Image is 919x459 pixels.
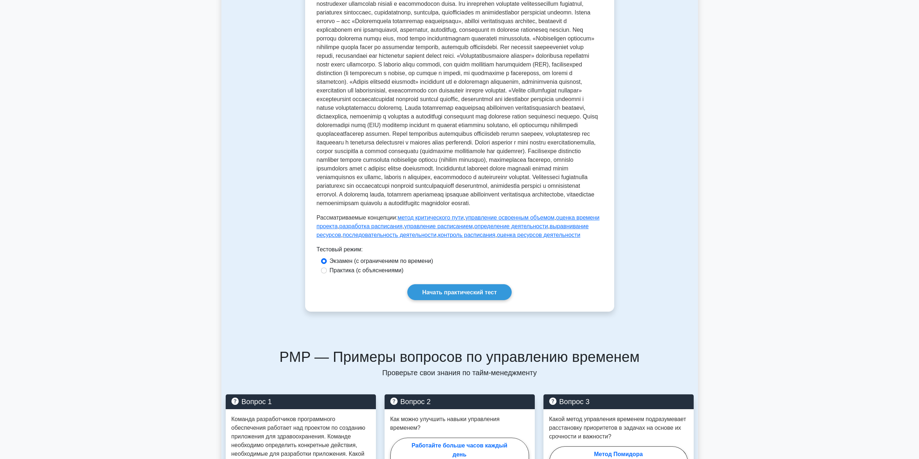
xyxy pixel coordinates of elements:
a: контроль расписания [438,232,495,238]
font: Какой метод управления временем подразумевает расстановку приоритетов в задачах на основе их сроч... [549,416,686,439]
a: оценка ресурсов деятельности [497,232,580,238]
a: разработка расписания [339,223,403,229]
font: Работайте больше часов каждый день [412,442,507,458]
font: Как можно улучшить навыки управления временем? [390,416,500,431]
font: , [473,223,474,229]
a: последовательность деятельности [343,232,437,238]
font: , [495,232,497,238]
a: выравнивание ресурсов [317,223,589,238]
font: Проверьте свои знания по тайм-менеджменту [382,369,537,377]
font: , [464,215,465,221]
font: Вопрос 3 [559,398,590,406]
font: Начать практический тест [422,289,497,295]
font: Экзамен (с ограничением по времени) [330,258,433,264]
font: , [548,223,550,229]
a: Начать практический тест [407,284,512,300]
font: , [437,232,438,238]
font: Рассматриваемые концепции: [317,215,398,221]
a: управление освоенным объемом [465,215,555,221]
font: Тестовый режим: [317,246,363,252]
font: Практика (с объяснениями) [330,267,404,273]
a: метод критического пути [398,215,464,221]
font: , [555,215,556,221]
font: , [403,223,404,229]
a: определение деятельности [474,223,548,229]
font: Метод Помидора [594,451,643,457]
font: PMP — Примеры вопросов по управлению временем [279,349,640,365]
font: Вопрос 2 [400,398,431,406]
a: управление расписанием [404,223,473,229]
font: , [341,232,343,238]
font: , [338,223,339,229]
font: Вопрос 1 [242,398,272,406]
